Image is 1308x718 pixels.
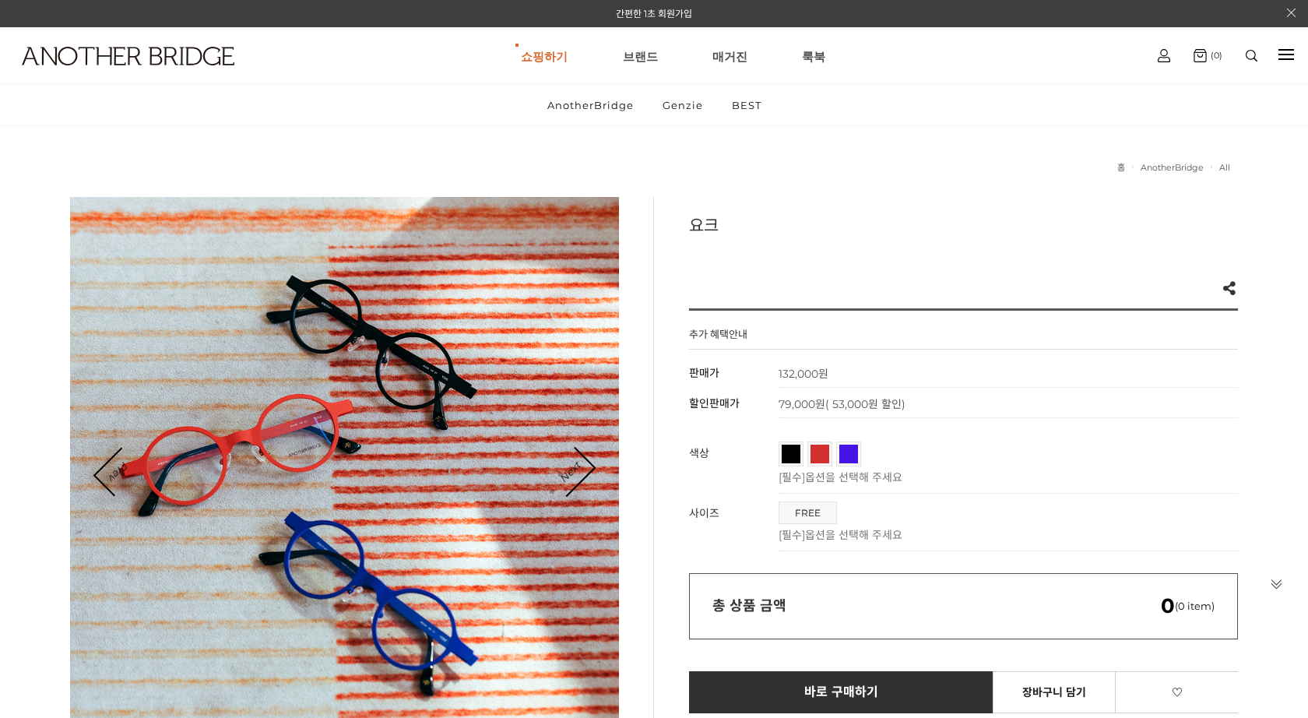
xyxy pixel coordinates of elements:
li: 케럿 오렌지 [807,442,832,466]
li: FREE [779,502,837,524]
strong: 총 상품 금액 [712,597,786,614]
li: 코발트 블루 [836,442,861,466]
p: [필수] [779,469,1230,484]
span: 판매가 [689,366,719,380]
img: logo [22,47,234,65]
a: 코발트 블루 [839,445,858,463]
span: (0 item) [1161,600,1215,612]
span: 옵션을 선택해 주세요 [805,470,902,484]
a: Prev [95,448,142,495]
span: 할인판매가 [689,396,740,410]
a: FREE [779,502,836,523]
a: 룩북 [802,28,825,84]
span: [PERSON_NAME] [810,445,923,454]
span: 바로 구매하기 [804,685,878,699]
span: (0) [1207,50,1222,61]
a: 쇼핑하기 [521,28,568,84]
a: 매거진 [712,28,747,84]
a: 브랜드 [623,28,658,84]
a: Next [546,448,594,496]
a: logo [8,47,204,104]
a: 홈 [1117,162,1125,173]
p: [필수] [779,526,1230,542]
a: All [1219,162,1230,173]
a: [PERSON_NAME] [810,445,829,463]
span: 블랙 [782,445,830,454]
th: 색상 [689,434,779,494]
h3: 요크 [689,213,1238,236]
a: 장바구니 담기 [993,671,1116,713]
span: 코발트 블루 [839,445,916,454]
a: Genzie [649,85,716,125]
img: search [1246,50,1257,62]
a: 블랙 [782,445,800,463]
img: cart [1158,49,1170,62]
a: 바로 구매하기 [689,671,993,713]
a: AnotherBridge [1141,162,1204,173]
span: 79,000원 [779,397,905,411]
span: ( 53,000원 할인) [825,397,905,411]
h4: 추가 혜택안내 [689,326,747,349]
img: cart [1194,49,1207,62]
th: 사이즈 [689,494,779,551]
strong: 132,000원 [779,367,828,381]
li: 블랙 [779,442,803,466]
a: (0) [1194,49,1222,62]
span: 옵션을 선택해 주세요 [805,528,902,542]
a: BEST [719,85,775,125]
a: AnotherBridge [534,85,647,125]
em: 0 [1161,593,1175,618]
a: 간편한 1초 회원가입 [616,8,692,19]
